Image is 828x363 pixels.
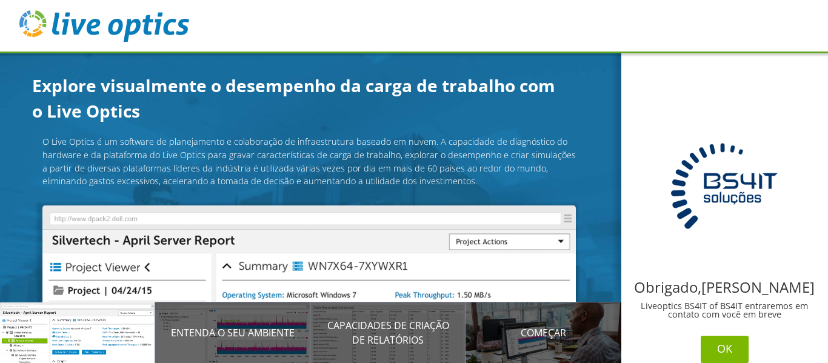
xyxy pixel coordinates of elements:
img: live_optics_svg.svg [19,10,189,42]
p: Liveoptics BS4IT of BS4IT entraremos em contato com você em breve [631,302,819,319]
h1: Explore visualmente o desempenho da carga de trabalho com o Live Optics [32,73,566,124]
img: EAAAAASUVORK5CYII= [649,110,800,262]
p: Capacidades de criação de relatórios [310,318,466,347]
p: O Live Optics é um software de planejamento e colaboração de infraestrutura baseado em nuvem. A c... [42,135,576,187]
p: Começar [466,325,621,340]
h2: Obrigado, [631,280,819,295]
p: Entenda o seu ambiente [155,325,310,340]
button: OK [701,336,749,363]
span: [PERSON_NAME] [701,277,815,297]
